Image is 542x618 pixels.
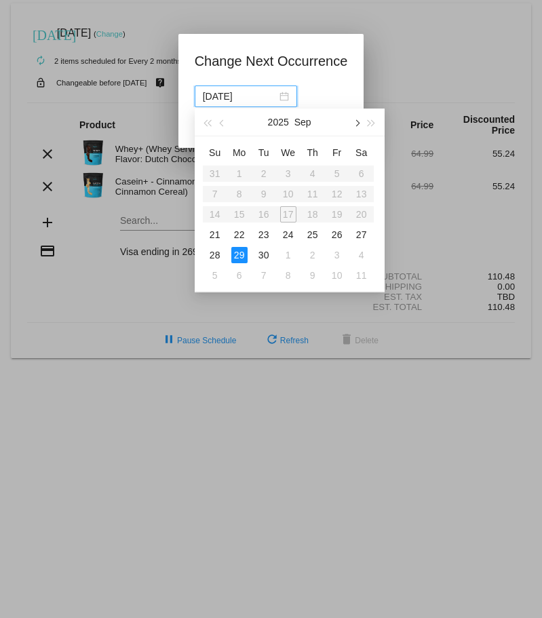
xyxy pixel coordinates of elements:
button: Next month (PageDown) [349,109,364,136]
td: 9/25/2025 [301,225,325,245]
td: 10/9/2025 [301,265,325,286]
input: Select date [203,89,277,104]
td: 9/30/2025 [252,245,276,265]
div: 7 [256,267,272,284]
div: 27 [353,227,370,243]
div: 4 [353,247,370,263]
th: Sun [203,142,227,163]
td: 9/29/2025 [227,245,252,265]
td: 9/24/2025 [276,225,301,245]
button: Last year (Control + left) [200,109,215,136]
th: Mon [227,142,252,163]
td: 10/5/2025 [203,265,227,286]
th: Wed [276,142,301,163]
td: 10/7/2025 [252,265,276,286]
div: 21 [207,227,223,243]
div: 28 [207,247,223,263]
div: 10 [329,267,345,284]
td: 10/2/2025 [301,245,325,265]
div: 29 [231,247,248,263]
td: 9/26/2025 [325,225,349,245]
div: 8 [280,267,296,284]
td: 9/27/2025 [349,225,374,245]
th: Sat [349,142,374,163]
td: 10/11/2025 [349,265,374,286]
div: 22 [231,227,248,243]
td: 10/10/2025 [325,265,349,286]
td: 10/6/2025 [227,265,252,286]
td: 10/3/2025 [325,245,349,265]
td: 10/1/2025 [276,245,301,265]
th: Fri [325,142,349,163]
div: 9 [305,267,321,284]
td: 9/23/2025 [252,225,276,245]
button: Previous month (PageUp) [215,109,230,136]
div: 25 [305,227,321,243]
td: 10/4/2025 [349,245,374,265]
div: 1 [280,247,296,263]
th: Thu [301,142,325,163]
h1: Change Next Occurrence [195,50,348,72]
div: 6 [231,267,248,284]
button: 2025 [268,109,289,136]
button: Next year (Control + right) [364,109,379,136]
td: 10/8/2025 [276,265,301,286]
div: 24 [280,227,296,243]
th: Tue [252,142,276,163]
button: Sep [294,109,311,136]
div: 23 [256,227,272,243]
div: 3 [329,247,345,263]
div: 2 [305,247,321,263]
div: 30 [256,247,272,263]
div: 26 [329,227,345,243]
td: 9/21/2025 [203,225,227,245]
div: 5 [207,267,223,284]
div: 11 [353,267,370,284]
td: 9/28/2025 [203,245,227,265]
td: 9/22/2025 [227,225,252,245]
